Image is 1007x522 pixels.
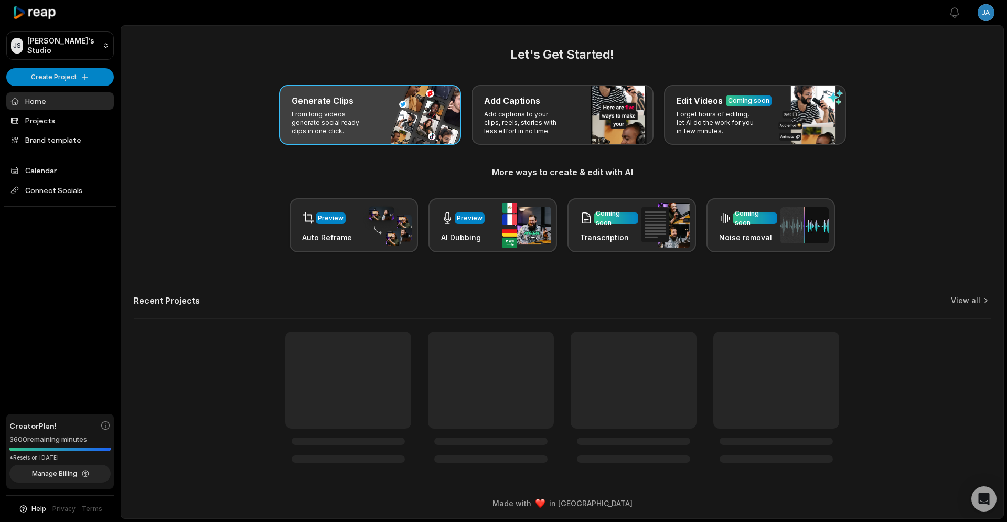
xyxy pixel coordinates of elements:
[780,207,829,243] img: noise_removal.png
[719,232,777,243] h3: Noise removal
[502,203,551,248] img: ai_dubbing.png
[302,232,352,243] h3: Auto Reframe
[484,110,565,135] p: Add captions to your clips, reels, stories with less effort in no time.
[441,232,485,243] h3: AI Dubbing
[292,110,373,135] p: From long videos generate social ready clips in one click.
[82,504,102,514] a: Terms
[31,504,46,514] span: Help
[6,181,114,200] span: Connect Socials
[52,504,76,514] a: Privacy
[9,454,111,462] div: *Resets on [DATE]
[318,214,344,223] div: Preview
[11,38,23,54] div: JS
[677,94,723,107] h3: Edit Videos
[596,209,636,228] div: Coming soon
[6,92,114,110] a: Home
[292,94,353,107] h3: Generate Clips
[728,96,769,105] div: Coming soon
[735,209,775,228] div: Coming soon
[9,465,111,483] button: Manage Billing
[134,45,991,64] h2: Let's Get Started!
[6,131,114,148] a: Brand template
[131,498,994,509] div: Made with in [GEOGRAPHIC_DATA]
[363,205,412,246] img: auto_reframe.png
[134,166,991,178] h3: More ways to create & edit with AI
[971,486,997,512] div: Open Intercom Messenger
[6,68,114,86] button: Create Project
[27,36,99,55] p: [PERSON_NAME]'s Studio
[9,434,111,445] div: 3600 remaining minutes
[6,112,114,129] a: Projects
[6,162,114,179] a: Calendar
[580,232,638,243] h3: Transcription
[951,295,980,306] a: View all
[9,420,57,431] span: Creator Plan!
[134,295,200,306] h2: Recent Projects
[484,94,540,107] h3: Add Captions
[641,203,690,248] img: transcription.png
[18,504,46,514] button: Help
[457,214,483,223] div: Preview
[677,110,758,135] p: Forget hours of editing, let AI do the work for you in few minutes.
[535,499,545,508] img: heart emoji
